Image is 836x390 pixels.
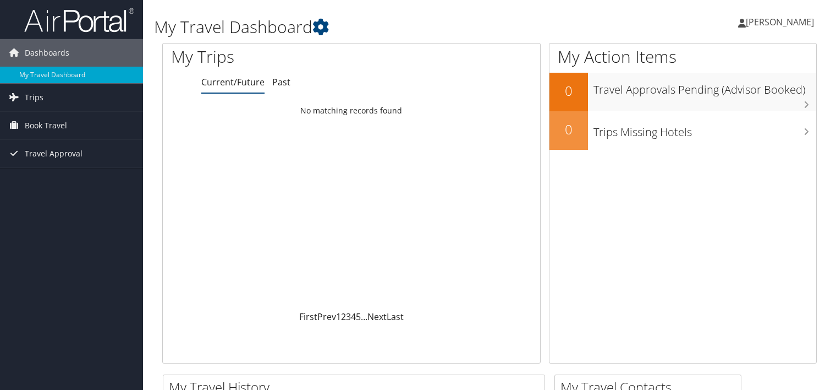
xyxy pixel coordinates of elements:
[746,16,814,28] span: [PERSON_NAME]
[387,311,404,323] a: Last
[171,45,375,68] h1: My Trips
[351,311,356,323] a: 4
[336,311,341,323] a: 1
[549,111,816,150] a: 0Trips Missing Hotels
[272,76,290,88] a: Past
[593,119,816,140] h3: Trips Missing Hotels
[367,311,387,323] a: Next
[341,311,346,323] a: 2
[549,73,816,111] a: 0Travel Approvals Pending (Advisor Booked)
[549,120,588,139] h2: 0
[25,112,67,139] span: Book Travel
[346,311,351,323] a: 3
[154,15,601,39] h1: My Travel Dashboard
[738,6,825,39] a: [PERSON_NAME]
[25,84,43,111] span: Trips
[549,45,816,68] h1: My Action Items
[201,76,265,88] a: Current/Future
[163,101,540,121] td: No matching records found
[25,140,82,167] span: Travel Approval
[25,39,69,67] span: Dashboards
[317,311,336,323] a: Prev
[24,7,134,33] img: airportal-logo.png
[356,311,361,323] a: 5
[549,82,588,100] h2: 0
[361,311,367,323] span: …
[299,311,317,323] a: First
[593,77,816,97] h3: Travel Approvals Pending (Advisor Booked)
